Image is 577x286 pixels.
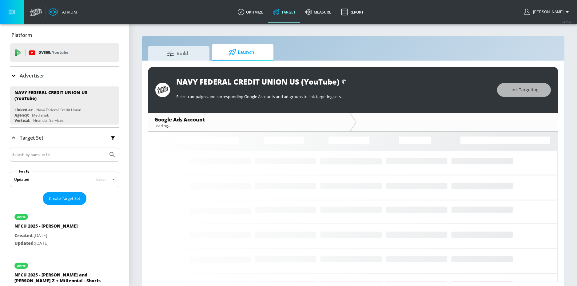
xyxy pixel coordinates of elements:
div: Linked as: [14,107,33,113]
span: Create Target Set [49,195,80,202]
label: Sort By [18,169,31,173]
p: Youtube [52,49,68,56]
div: Loading... [154,123,344,128]
div: Advertiser [10,67,119,84]
div: Google Ads AccountLoading... [148,113,350,131]
div: Mediahub [32,113,49,118]
p: Select campaigns and corresponding Google Accounts and ad-groups to link targeting sets. [176,94,491,99]
p: Platform [11,32,32,38]
div: active [17,264,26,267]
div: activeNFCU 2025 - [PERSON_NAME]Created:[DATE]Updated:[DATE] [10,208,119,252]
span: Launch [218,45,265,60]
span: login as: nathan.mistretta@zefr.com [531,10,563,14]
div: NAVY FEDERAL CREDIT UNION US (YouTube)Linked as:Navy Federal Credit UnionAgency:MediahubVertical:... [10,86,119,125]
div: active [17,215,26,218]
a: Target [268,1,300,23]
button: [PERSON_NAME] [524,8,571,16]
p: Advertiser [20,72,44,79]
button: Create Target Set [43,192,86,205]
span: Build [154,46,201,61]
a: measure [300,1,336,23]
span: latest [96,177,106,182]
div: NFCU 2025 - [PERSON_NAME] [14,223,78,232]
a: Atrium [49,7,77,17]
p: Target Set [20,134,43,141]
div: Agency: [14,113,29,118]
div: Vertical: [14,118,30,123]
div: Financial Services [33,118,64,123]
div: Atrium [60,9,77,15]
p: [DATE] [14,240,78,247]
input: Search by name or Id [12,151,105,159]
a: Report [336,1,368,23]
div: DV360: Youtube [10,43,119,62]
p: DV360: [38,49,68,56]
div: Navy Federal Credit Union [36,107,81,113]
div: NAVY FEDERAL CREDIT UNION US (YouTube) [176,77,340,87]
div: Updated [14,177,29,182]
span: v 4.25.4 [562,20,571,24]
a: optimize [233,1,268,23]
span: Updated: [14,240,35,246]
div: NAVY FEDERAL CREDIT UNION US (YouTube) [14,89,109,101]
div: Platform [10,26,119,44]
span: Created: [14,232,34,238]
div: Target Set [10,128,119,148]
p: [DATE] [14,232,78,240]
div: Google Ads Account [154,116,344,123]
